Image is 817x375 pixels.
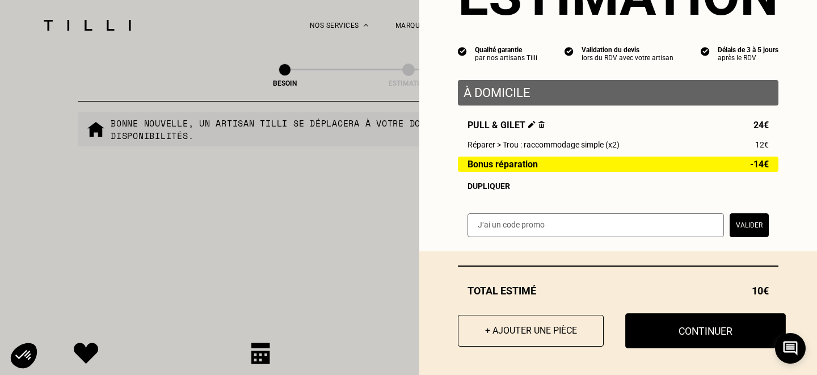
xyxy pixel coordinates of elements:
[753,120,769,130] span: 24€
[468,213,724,237] input: J‘ai un code promo
[528,121,536,128] img: Éditer
[718,54,778,62] div: après le RDV
[582,46,673,54] div: Validation du devis
[565,46,574,56] img: icon list info
[755,140,769,149] span: 12€
[468,182,769,191] div: Dupliquer
[730,213,769,237] button: Valider
[750,159,769,169] span: -14€
[468,140,620,149] span: Réparer > Trou : raccommodage simple (x2)
[464,86,773,100] p: À domicile
[475,54,537,62] div: par nos artisans Tilli
[625,313,786,348] button: Continuer
[475,46,537,54] div: Qualité garantie
[752,285,769,297] span: 10€
[458,315,604,347] button: + Ajouter une pièce
[468,120,545,130] span: Pull & gilet
[468,159,538,169] span: Bonus réparation
[701,46,710,56] img: icon list info
[458,46,467,56] img: icon list info
[538,121,545,128] img: Supprimer
[718,46,778,54] div: Délais de 3 à 5 jours
[458,285,778,297] div: Total estimé
[582,54,673,62] div: lors du RDV avec votre artisan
